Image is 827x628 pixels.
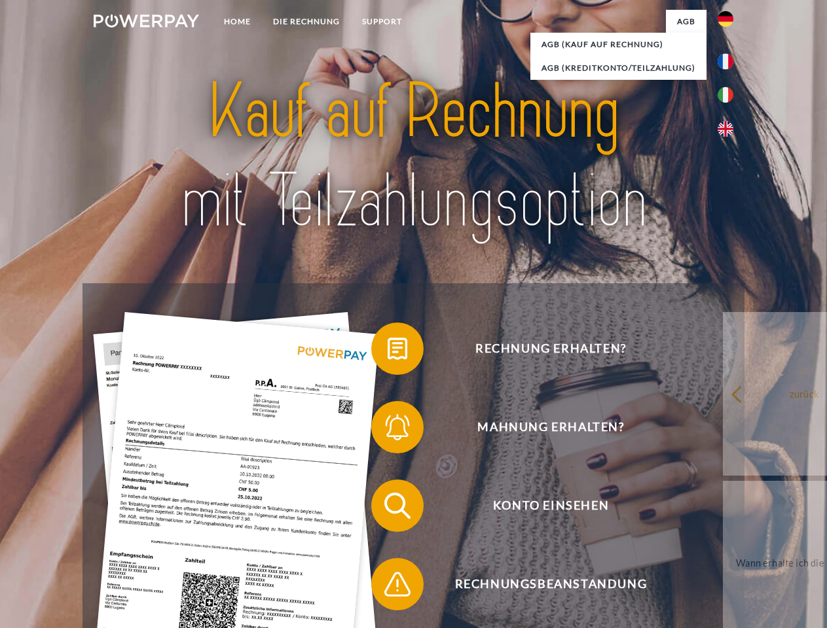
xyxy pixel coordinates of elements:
[381,332,414,365] img: qb_bill.svg
[718,87,733,103] img: it
[351,10,413,33] a: SUPPORT
[718,54,733,69] img: fr
[718,121,733,137] img: en
[94,14,199,27] img: logo-powerpay-white.svg
[371,480,712,532] button: Konto einsehen
[371,558,712,610] button: Rechnungsbeanstandung
[381,411,414,444] img: qb_bell.svg
[381,489,414,522] img: qb_search.svg
[371,401,712,453] button: Mahnung erhalten?
[530,56,707,80] a: AGB (Kreditkonto/Teilzahlung)
[390,323,711,375] span: Rechnung erhalten?
[390,480,711,532] span: Konto einsehen
[530,33,707,56] a: AGB (Kauf auf Rechnung)
[390,558,711,610] span: Rechnungsbeanstandung
[390,401,711,453] span: Mahnung erhalten?
[666,10,707,33] a: agb
[213,10,262,33] a: Home
[381,568,414,601] img: qb_warning.svg
[371,323,712,375] button: Rechnung erhalten?
[125,63,702,251] img: title-powerpay_de.svg
[718,11,733,27] img: de
[262,10,351,33] a: DIE RECHNUNG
